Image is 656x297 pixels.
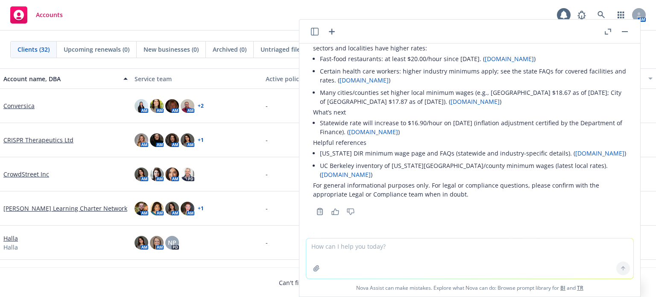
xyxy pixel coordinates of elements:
img: photo [135,236,148,250]
img: photo [150,99,164,113]
span: New businesses (0) [143,45,199,54]
li: UC Berkeley inventory of [US_STATE][GEOGRAPHIC_DATA]/county minimum wages (latest local rates). ( ) [320,159,627,181]
img: photo [181,99,194,113]
div: Active policies [266,74,390,83]
img: photo [181,202,194,215]
p: For general informational purposes only. For legal or compliance questions, please confirm with t... [313,181,627,199]
img: photo [165,168,179,181]
span: - [266,170,268,179]
img: photo [135,133,148,147]
p: Helpful references [313,138,627,147]
a: CRISPR Therapeutics Ltd [3,135,73,144]
span: - [266,135,268,144]
a: Halla [3,234,18,243]
a: + 2 [198,103,204,109]
button: Thumbs down [344,206,357,218]
li: Statewide rate will increase to $16.90/hour on [DATE] (inflation adjustment certified by the Depa... [320,117,627,138]
a: [DOMAIN_NAME] [322,171,371,179]
img: photo [181,133,194,147]
img: photo [165,133,179,147]
img: photo [135,202,148,215]
a: Accounts [7,3,66,27]
p: As of [DATE] ([DATE]), [US_STATE]’s statewide minimum wage is $16.50 per hour for all employers. ... [313,35,627,53]
img: photo [165,202,179,215]
span: Accounts [36,12,63,18]
span: Nova Assist can make mistakes. Explore what Nova can do: Browse prompt library for and [303,279,637,297]
button: Active policies [262,68,393,89]
img: photo [150,236,164,250]
svg: Copy to clipboard [316,208,324,215]
span: Clients (32) [18,45,50,54]
img: photo [181,168,194,181]
a: TR [577,284,583,291]
a: [DOMAIN_NAME] [485,55,534,63]
span: - [266,238,268,247]
a: Report a Bug [573,6,590,24]
a: Switch app [612,6,630,24]
a: Conversica [3,101,35,110]
img: photo [135,99,148,113]
span: - [266,204,268,213]
div: Account name, DBA [3,74,118,83]
span: Halla [3,243,18,252]
span: Can't find an account? [279,278,377,287]
li: Fast-food restaurants: at least $20.00/hour since [DATE]. ( ) [320,53,627,65]
li: [US_STATE] DIR minimum wage page and FAQs (statewide and industry-specific details). ( ) [320,147,627,159]
a: [DOMAIN_NAME] [451,97,500,106]
button: Service team [131,68,262,89]
a: CrowdStreet Inc [3,170,49,179]
p: What’s next [313,108,627,117]
img: photo [135,168,148,181]
a: BI [560,284,565,291]
span: - [266,101,268,110]
img: photo [150,133,164,147]
img: photo [150,168,164,181]
a: [DOMAIN_NAME] [340,76,389,84]
a: [PERSON_NAME] Learning Charter Network [3,204,127,213]
a: [DOMAIN_NAME] [349,128,398,136]
a: Search [593,6,610,24]
div: Service team [135,74,259,83]
img: photo [150,202,164,215]
a: [DOMAIN_NAME] [575,149,624,157]
span: NP [168,238,176,247]
li: Many cities/counties set higher local minimum wages (e.g., [GEOGRAPHIC_DATA] $18.67 as of [DATE];... [320,86,627,108]
a: + 1 [198,206,204,211]
li: Certain health care workers: higher industry minimums apply; see the state FAQs for covered facil... [320,65,627,86]
img: photo [165,99,179,113]
span: Untriaged files (0) [261,45,312,54]
a: + 1 [198,138,204,143]
span: Archived (0) [213,45,246,54]
span: Upcoming renewals (0) [64,45,129,54]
